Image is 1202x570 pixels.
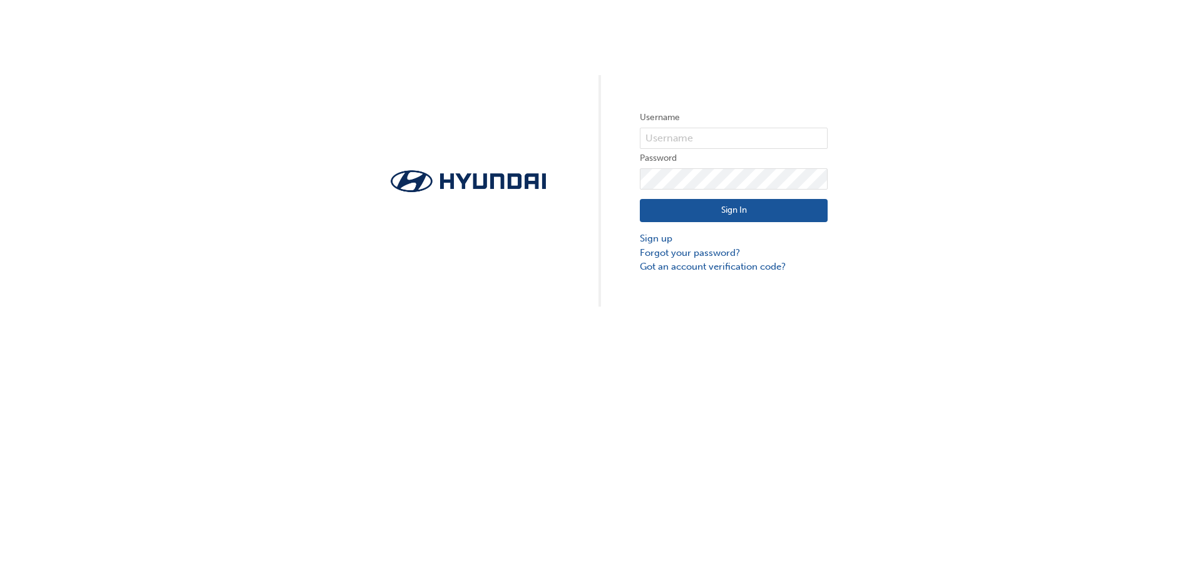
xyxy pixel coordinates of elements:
img: Trak [374,166,562,196]
a: Sign up [640,232,828,246]
button: Sign In [640,199,828,223]
label: Password [640,151,828,166]
label: Username [640,110,828,125]
input: Username [640,128,828,149]
a: Got an account verification code? [640,260,828,274]
a: Forgot your password? [640,246,828,260]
